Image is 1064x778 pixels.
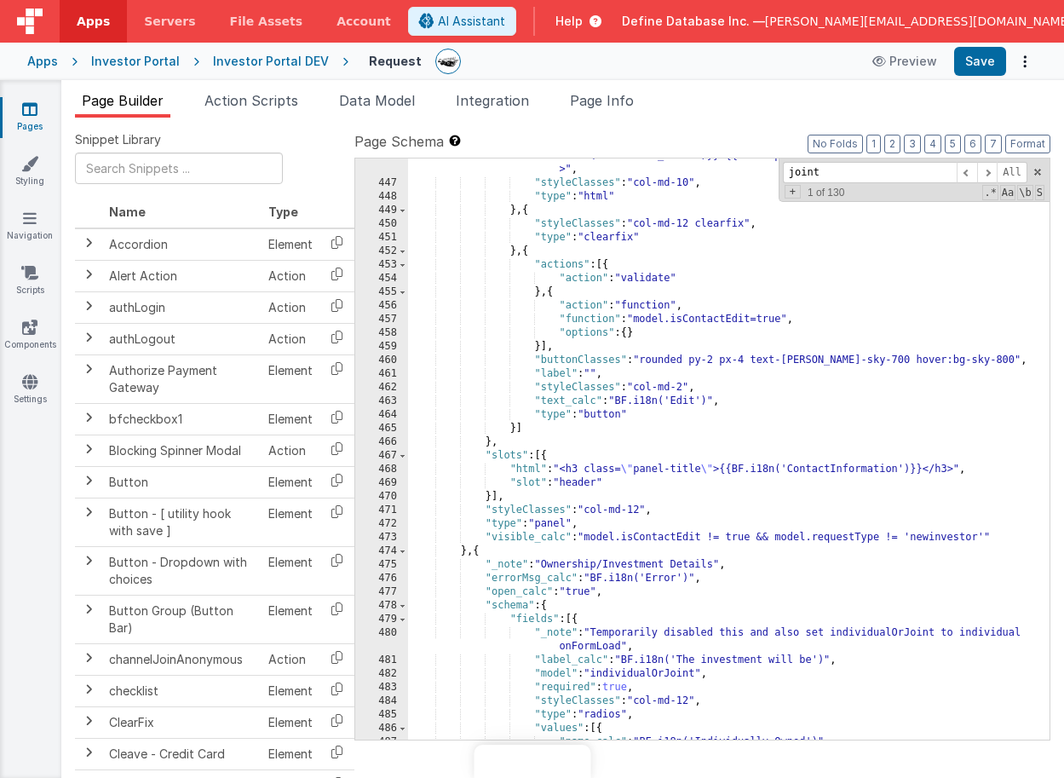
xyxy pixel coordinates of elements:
[355,272,408,285] div: 454
[355,654,408,667] div: 481
[109,205,146,219] span: Name
[355,217,408,231] div: 450
[355,504,408,517] div: 471
[262,354,319,403] td: Element
[355,176,408,190] div: 447
[355,531,408,545] div: 473
[102,706,262,738] td: ClearFix
[355,626,408,654] div: 480
[82,92,164,109] span: Page Builder
[102,291,262,323] td: authLogin
[262,546,319,595] td: Element
[354,131,444,152] span: Page Schema
[355,667,408,681] div: 482
[801,187,851,199] span: 1 of 130
[355,694,408,708] div: 484
[102,435,262,466] td: Blocking Spinner Modal
[355,722,408,735] div: 486
[355,285,408,299] div: 455
[75,153,283,184] input: Search Snippets ...
[1000,185,1015,200] span: CaseSensitive Search
[75,131,161,148] span: Snippet Library
[355,517,408,531] div: 472
[355,299,408,313] div: 456
[262,595,319,643] td: Element
[355,190,408,204] div: 448
[436,49,460,73] img: dbd5031d3984bd4b2343f917d142348f
[355,490,408,504] div: 470
[262,435,319,466] td: Action
[91,53,180,70] div: Investor Portal
[262,643,319,675] td: Action
[456,92,529,109] span: Integration
[355,326,408,340] div: 458
[954,47,1006,76] button: Save
[262,323,319,354] td: Action
[355,558,408,572] div: 475
[77,13,110,30] span: Apps
[262,738,319,769] td: Element
[355,545,408,558] div: 474
[102,498,262,546] td: Button - [ utility hook with save ]
[408,7,516,36] button: AI Assistant
[555,13,583,30] span: Help
[102,228,262,261] td: Accordion
[355,367,408,381] div: 461
[262,228,319,261] td: Element
[204,92,298,109] span: Action Scripts
[355,708,408,722] div: 485
[102,323,262,354] td: authLogout
[355,231,408,245] div: 451
[985,135,1002,153] button: 7
[570,92,634,109] span: Page Info
[355,681,408,694] div: 483
[213,53,329,70] div: Investor Portal DEV
[783,162,957,183] input: Search for
[866,135,881,153] button: 1
[355,258,408,272] div: 453
[102,643,262,675] td: channelJoinAnonymous
[945,135,961,153] button: 5
[438,13,505,30] span: AI Assistant
[355,613,408,626] div: 479
[268,205,298,219] span: Type
[262,260,319,291] td: Action
[355,354,408,367] div: 460
[355,735,408,749] div: 487
[262,466,319,498] td: Element
[27,53,58,70] div: Apps
[355,422,408,435] div: 465
[355,585,408,599] div: 477
[102,260,262,291] td: Alert Action
[102,466,262,498] td: Button
[262,291,319,323] td: Action
[355,476,408,490] div: 469
[262,498,319,546] td: Element
[982,185,998,200] span: RegExp Search
[102,595,262,643] td: Button Group (Button Bar)
[904,135,921,153] button: 3
[1013,49,1037,73] button: Options
[964,135,981,153] button: 6
[355,599,408,613] div: 478
[355,313,408,326] div: 457
[355,463,408,476] div: 468
[1005,135,1050,153] button: Format
[262,403,319,435] td: Element
[785,185,801,199] span: Toggel Replace mode
[1035,185,1044,200] span: Search In Selection
[262,706,319,738] td: Element
[102,738,262,769] td: Cleave - Credit Card
[355,204,408,217] div: 449
[144,13,195,30] span: Servers
[355,381,408,395] div: 462
[102,546,262,595] td: Button - Dropdown with choices
[355,245,408,258] div: 452
[230,13,303,30] span: File Assets
[102,403,262,435] td: bfcheckbox1
[924,135,941,153] button: 4
[355,572,408,585] div: 476
[355,395,408,408] div: 463
[884,135,900,153] button: 2
[808,135,863,153] button: No Folds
